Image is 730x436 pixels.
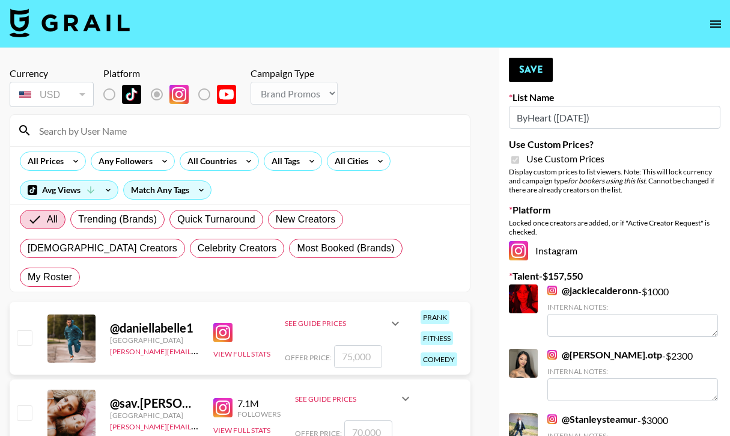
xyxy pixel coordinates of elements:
div: @ sav.[PERSON_NAME] [110,396,199,411]
a: [PERSON_NAME][EMAIL_ADDRESS][DOMAIN_NAME] [110,345,288,356]
div: Locked once creators are added, or if "Active Creator Request" is checked. [509,218,720,236]
div: Instagram [509,241,720,260]
div: USD [12,84,91,105]
img: Instagram [547,414,557,424]
a: @[PERSON_NAME].otp [547,349,662,361]
button: open drawer [704,12,728,36]
input: Search by User Name [32,121,463,140]
span: New Creators [276,212,336,227]
img: Instagram [169,85,189,104]
div: Campaign Type [251,67,338,79]
label: Platform [509,204,720,216]
div: Internal Notes: [547,367,718,376]
div: prank [421,310,449,324]
div: See Guide Prices [295,384,413,413]
input: 75,000 [334,345,382,368]
span: Use Custom Prices [526,153,604,165]
a: [PERSON_NAME][EMAIL_ADDRESS][DOMAIN_NAME] [110,420,288,431]
span: Offer Price: [285,353,332,362]
div: @ daniellabelle1 [110,321,199,336]
div: comedy [421,352,457,366]
img: Instagram [213,323,233,342]
div: See Guide Prices [295,395,398,404]
div: Currency [10,67,94,79]
label: List Name [509,91,720,103]
img: Instagram [213,398,233,417]
div: Currency is locked to USD [10,79,94,109]
div: [GEOGRAPHIC_DATA] [110,336,199,345]
img: Grail Talent [10,8,130,37]
span: My Roster [28,270,72,284]
span: Trending (Brands) [78,212,157,227]
span: Celebrity Creators [198,241,277,256]
div: - $ 1000 [547,284,718,337]
span: [DEMOGRAPHIC_DATA] Creators [28,241,177,256]
div: All Countries [180,152,239,170]
label: Talent - $ 157,550 [509,270,720,282]
img: Instagram [547,286,557,295]
button: View Full Stats [213,426,270,435]
img: Instagram [547,350,557,360]
img: YouTube [217,85,236,104]
a: @jackiecalderonn [547,284,638,296]
div: 7.1M [237,398,281,410]
span: Most Booked (Brands) [297,241,394,256]
div: [GEOGRAPHIC_DATA] [110,411,199,420]
a: @Stanleysteamur [547,413,637,425]
span: All [47,212,58,227]
div: Platform [103,67,246,79]
button: Save [509,58,553,82]
div: All Cities [327,152,371,170]
div: Any Followers [91,152,155,170]
div: Display custom prices to list viewers. Note: This will lock currency and campaign type . Cannot b... [509,167,720,194]
button: View Full Stats [213,349,270,358]
label: Use Custom Prices? [509,138,720,150]
img: TikTok [122,85,141,104]
div: Internal Notes: [547,302,718,312]
div: fitness [421,331,453,345]
div: See Guide Prices [285,319,388,328]
div: See Guide Prices [285,309,403,338]
div: Followers [237,410,281,419]
div: All Tags [264,152,302,170]
div: - $ 2300 [547,349,718,401]
div: List locked to Instagram. [103,82,246,107]
em: for bookers using this list [568,176,645,185]
div: Avg Views [20,181,118,199]
div: All Prices [20,152,66,170]
span: Quick Turnaround [177,212,255,227]
img: Instagram [509,241,528,260]
div: Match Any Tags [124,181,211,199]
